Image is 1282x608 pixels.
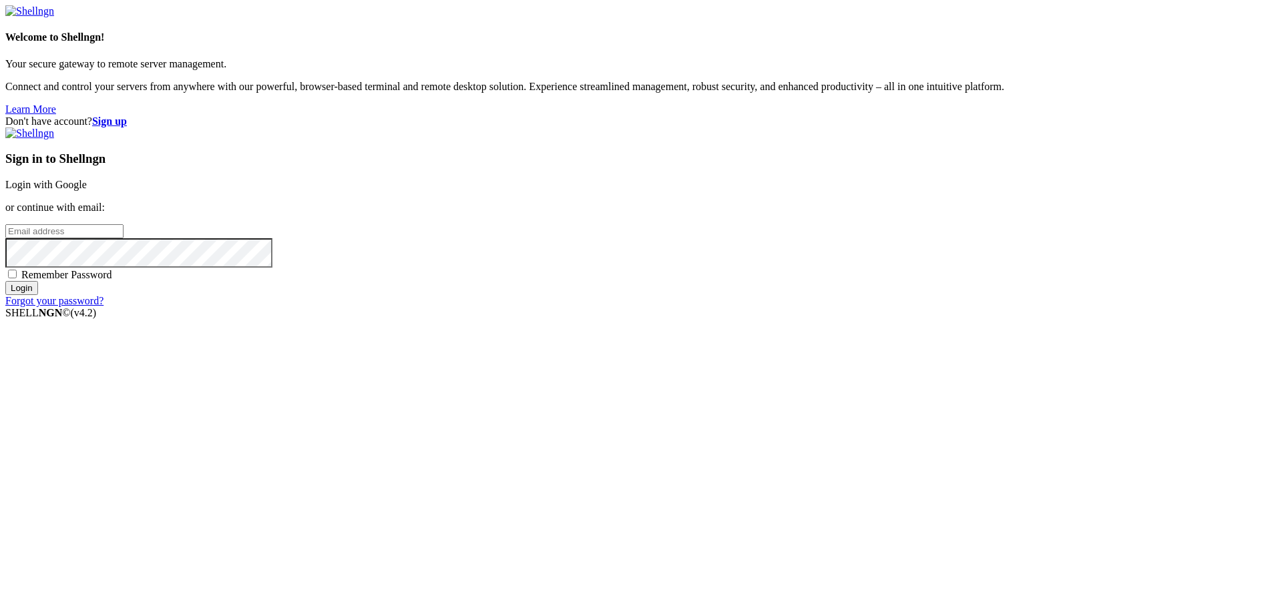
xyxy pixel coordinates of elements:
input: Remember Password [8,270,17,278]
input: Login [5,281,38,295]
h3: Sign in to Shellngn [5,151,1277,166]
img: Shellngn [5,127,54,139]
input: Email address [5,224,124,238]
a: Login with Google [5,179,87,190]
p: Your secure gateway to remote server management. [5,58,1277,70]
h4: Welcome to Shellngn! [5,31,1277,43]
p: Connect and control your servers from anywhere with our powerful, browser-based terminal and remo... [5,81,1277,93]
a: Sign up [92,115,127,127]
a: Learn More [5,103,56,115]
a: Forgot your password? [5,295,103,306]
span: 4.2.0 [71,307,97,318]
span: Remember Password [21,269,112,280]
div: Don't have account? [5,115,1277,127]
p: or continue with email: [5,202,1277,214]
b: NGN [39,307,63,318]
span: SHELL © [5,307,96,318]
img: Shellngn [5,5,54,17]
